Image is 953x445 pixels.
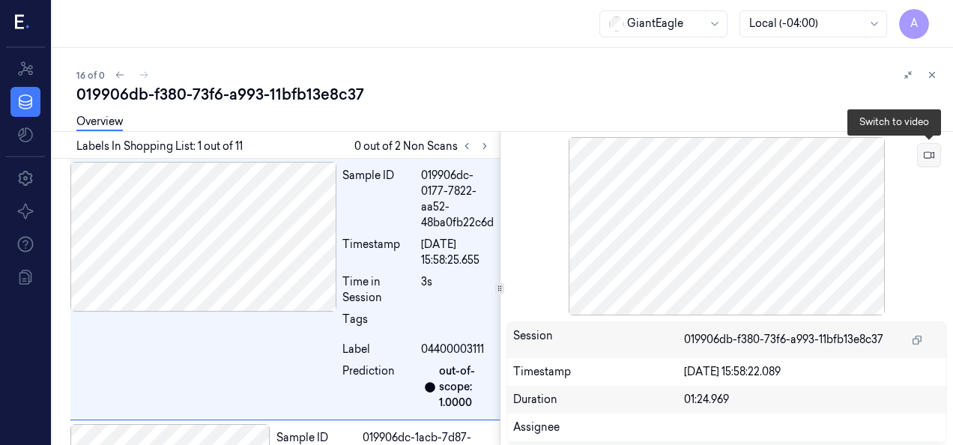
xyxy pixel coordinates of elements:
span: 04400003111 [421,342,484,357]
div: Assignee [513,420,941,435]
div: 01:24.969 [684,392,940,408]
button: A [899,9,929,39]
span: Labels In Shopping List: 1 out of 11 [76,139,243,154]
div: [DATE] 15:58:22.089 [684,364,940,380]
a: Overview [76,114,123,131]
div: Sample ID [342,168,415,231]
span: 16 of 0 [76,69,105,82]
div: Session [513,328,684,352]
div: Timestamp [513,364,684,380]
span: 0 out of 2 Non Scans [354,137,494,155]
div: 019906db-f380-73f6-a993-11bfb13e8c37 [76,84,941,105]
div: Prediction [342,363,415,411]
span: 019906db-f380-73f6-a993-11bfb13e8c37 [684,332,883,348]
div: 019906dc-0177-7822-aa52-48ba0fb22c6d [421,168,494,231]
div: Tags [342,312,415,336]
div: 3s [421,274,494,306]
div: [DATE] 15:58:25.655 [421,237,494,268]
div: Timestamp [342,237,415,268]
div: out-of-scope: 1.0000 [439,363,494,411]
div: Time in Session [342,274,415,306]
div: Label [342,342,415,357]
div: Duration [513,392,684,408]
